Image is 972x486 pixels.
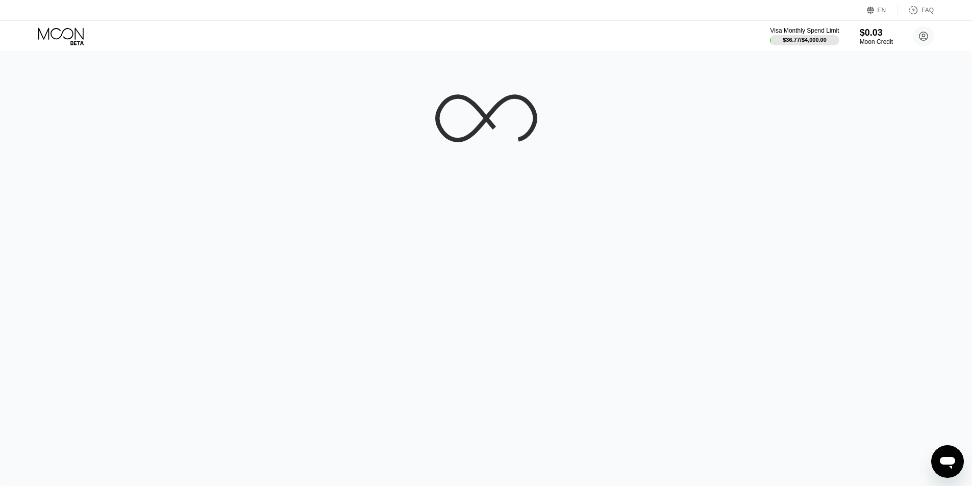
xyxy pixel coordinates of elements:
[860,38,893,45] div: Moon Credit
[878,7,886,14] div: EN
[770,27,839,34] div: Visa Monthly Spend Limit
[860,28,893,38] div: $0.03
[860,28,893,45] div: $0.03Moon Credit
[921,7,934,14] div: FAQ
[770,27,839,45] div: Visa Monthly Spend Limit$36.77/$4,000.00
[783,37,827,43] div: $36.77 / $4,000.00
[867,5,898,15] div: EN
[931,445,964,478] iframe: Button to launch messaging window, conversation in progress
[898,5,934,15] div: FAQ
